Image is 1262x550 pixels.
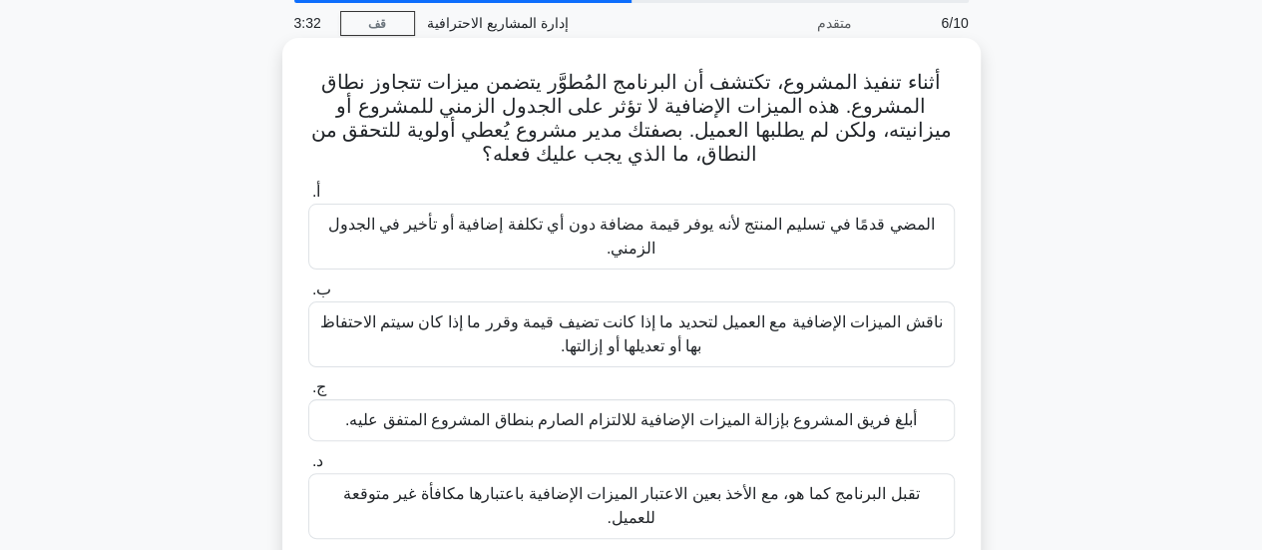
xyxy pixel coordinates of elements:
[427,15,569,31] font: إدارة المشاريع الاحترافية
[343,485,920,526] font: تقبل البرنامج كما هو، مع الأخذ بعين الاعتبار الميزات الإضافية باعتبارها مكافأة غير متوقعة للعميل.
[311,71,952,165] font: أثناء تنفيذ المشروع، تكتشف أن البرنامج المُطوَّر يتضمن ميزات تتجاوز نطاق المشروع. هذه الميزات الإ...
[282,3,340,43] div: 3:32
[312,280,331,297] font: ب.
[312,378,326,395] font: ج.
[345,411,917,428] font: أبلغ فريق المشروع بإزالة الميزات الإضافية للالتزام الصارم بنطاق المشروع المتفق عليه.
[319,313,942,354] font: ناقش الميزات الإضافية مع العميل لتحديد ما إذا كانت تضيف قيمة وقرر ما إذا كان سيتم الاحتفاظ بها أو...
[340,11,415,36] a: قف
[312,183,320,200] font: أ.
[312,452,323,469] font: د.
[817,15,852,31] font: متقدم
[327,216,934,257] font: المضي قدمًا في تسليم المنتج لأنه يوفر قيمة مضافة دون أي تكلفة إضافية أو تأخير في الجدول الزمني.
[941,15,968,31] font: 6/10
[368,17,386,31] font: قف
